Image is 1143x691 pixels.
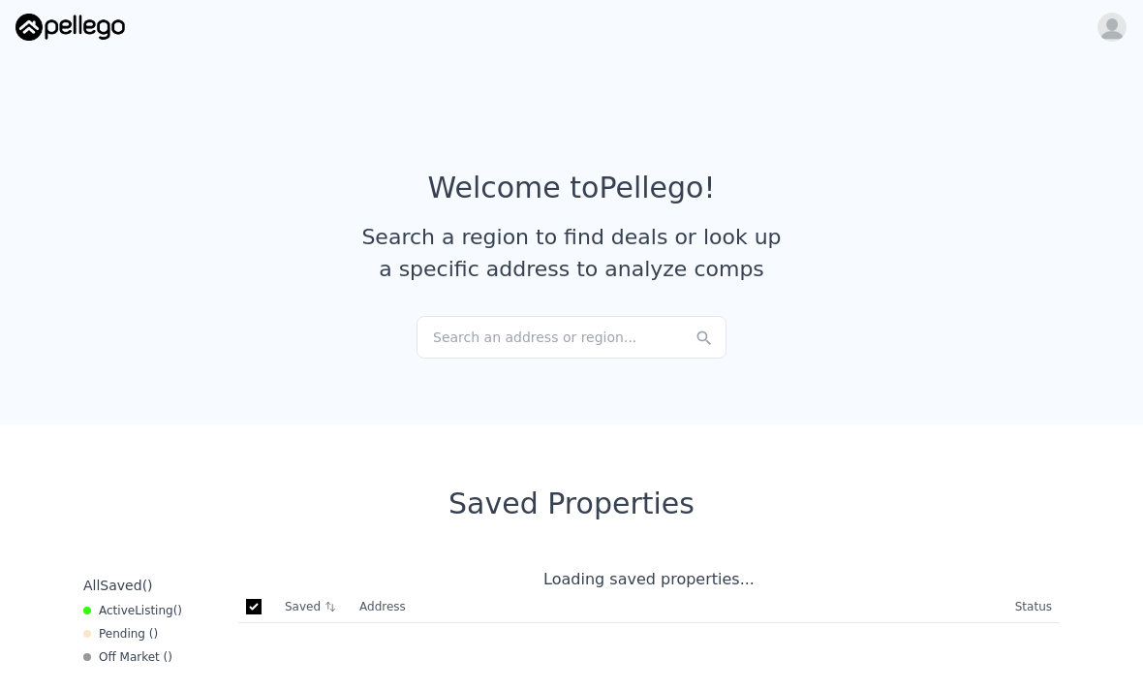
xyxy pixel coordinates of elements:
div: Welcome to Pellego ! [428,171,716,205]
span: Saved [100,578,141,593]
div: Off Market ( ) [83,649,172,665]
th: Saved [277,591,352,622]
img: Pellego [15,14,125,41]
th: Address [352,591,1007,623]
div: Saved Properties [76,487,1067,521]
div: All ( ) [83,576,153,595]
span: Active ( ) [99,603,182,618]
span: Listing [135,604,173,617]
th: Status [1007,591,1060,623]
img: avatar [1097,12,1128,43]
div: Loading saved properties... [238,568,1060,591]
div: Search a region to find deals or look up a specific address to analyze comps [355,221,788,285]
div: Search an address or region... [417,316,726,359]
div: Pending ( ) [83,626,158,642]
